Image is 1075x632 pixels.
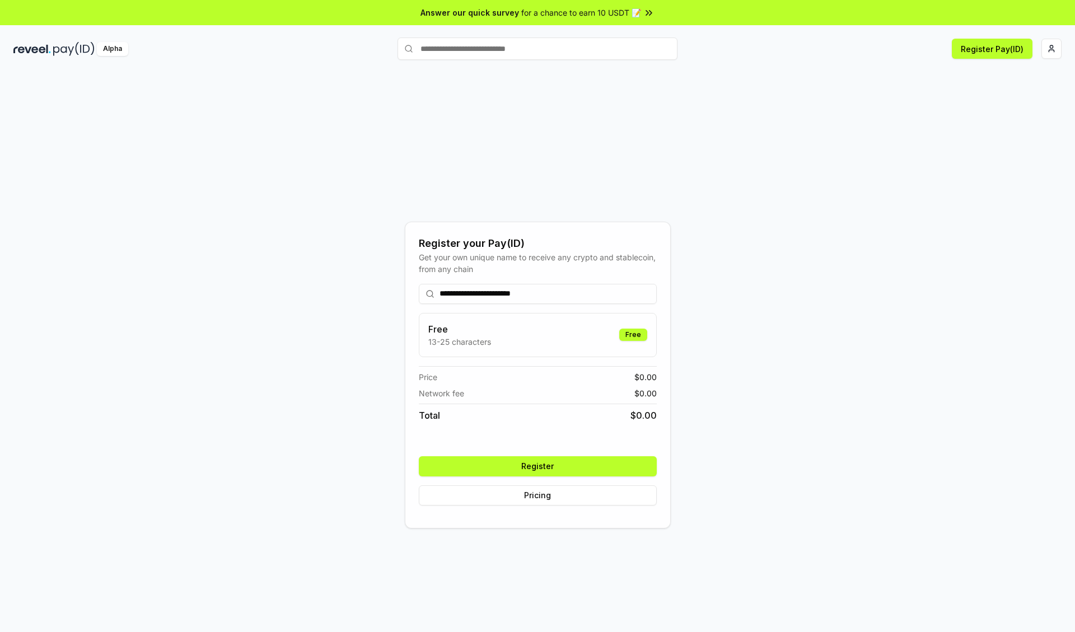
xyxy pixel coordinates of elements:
[419,456,657,476] button: Register
[13,42,51,56] img: reveel_dark
[521,7,641,18] span: for a chance to earn 10 USDT 📝
[619,329,647,341] div: Free
[419,236,657,251] div: Register your Pay(ID)
[419,485,657,505] button: Pricing
[634,387,657,399] span: $ 0.00
[420,7,519,18] span: Answer our quick survey
[419,387,464,399] span: Network fee
[634,371,657,383] span: $ 0.00
[97,42,128,56] div: Alpha
[428,322,491,336] h3: Free
[53,42,95,56] img: pay_id
[428,336,491,348] p: 13-25 characters
[419,409,440,422] span: Total
[630,409,657,422] span: $ 0.00
[952,39,1032,59] button: Register Pay(ID)
[419,371,437,383] span: Price
[419,251,657,275] div: Get your own unique name to receive any crypto and stablecoin, from any chain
